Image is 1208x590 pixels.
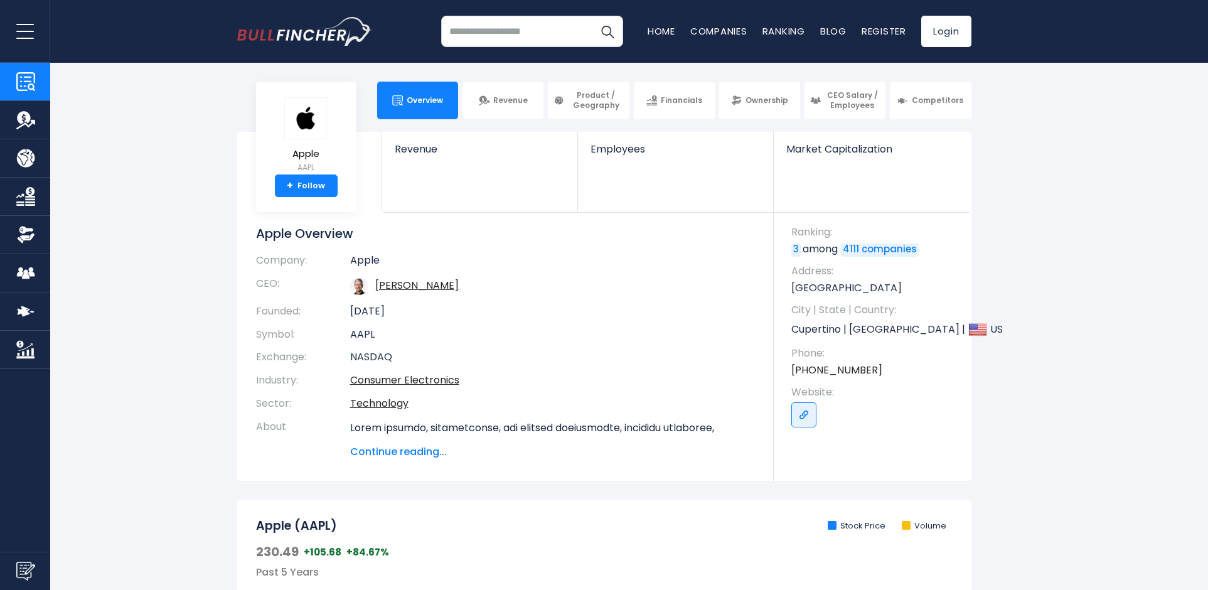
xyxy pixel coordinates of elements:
img: Ownership [16,225,35,244]
a: Employees [578,132,773,176]
strong: + [287,180,293,191]
h1: Apple Overview [256,225,755,242]
a: Consumer Electronics [350,373,459,387]
li: Stock Price [828,521,885,532]
span: Market Capitalization [786,143,957,155]
th: Company: [256,254,350,272]
span: Competitors [912,95,963,105]
h2: Apple (AAPL) [256,518,337,534]
a: Apple AAPL [284,97,329,175]
span: Continue reading... [350,444,755,459]
a: CEO Salary / Employees [804,82,885,119]
th: About [256,416,350,459]
span: Product / Geography [568,90,623,110]
a: Home [648,24,675,38]
th: CEO: [256,272,350,300]
a: Overview [377,82,458,119]
td: [DATE] [350,300,755,323]
td: NASDAQ [350,346,755,369]
a: 4111 companies [841,244,919,256]
p: among [791,242,959,256]
span: City | State | Country: [791,303,959,317]
a: ceo [375,278,459,292]
button: Search [592,16,623,47]
a: 3 [791,244,801,256]
small: AAPL [284,162,328,173]
li: Volume [902,521,946,532]
span: Revenue [395,143,565,155]
a: Revenue [462,82,543,119]
th: Symbol: [256,323,350,346]
a: Competitors [890,82,971,119]
a: Register [862,24,906,38]
span: Address: [791,264,959,278]
a: Technology [350,396,409,410]
th: Founded: [256,300,350,323]
a: Ranking [762,24,805,38]
span: 230.49 [256,544,299,560]
a: Revenue [382,132,577,176]
span: +84.67% [346,546,389,559]
a: Login [921,16,971,47]
td: Apple [350,254,755,272]
span: Apple [284,149,328,159]
a: Ownership [719,82,800,119]
span: Phone: [791,346,959,360]
span: Employees [591,143,761,155]
span: Website: [791,385,959,399]
a: +Follow [275,174,338,197]
span: Ranking: [791,225,959,239]
img: bullfincher logo [237,17,372,46]
a: Companies [690,24,747,38]
th: Industry: [256,369,350,392]
span: Financials [661,95,702,105]
span: CEO Salary / Employees [825,90,880,110]
span: Ownership [746,95,788,105]
span: +105.68 [304,546,341,559]
p: [GEOGRAPHIC_DATA] [791,281,959,295]
p: Cupertino | [GEOGRAPHIC_DATA] | US [791,320,959,339]
a: Go to homepage [237,17,372,46]
span: Overview [407,95,443,105]
a: Market Capitalization [774,132,970,176]
a: [PHONE_NUMBER] [791,363,882,377]
th: Sector: [256,392,350,416]
a: Product / Geography [548,82,629,119]
th: Exchange: [256,346,350,369]
span: Revenue [493,95,528,105]
a: Financials [634,82,715,119]
img: tim-cook.jpg [350,277,368,295]
a: Go to link [791,402,816,427]
td: AAPL [350,323,755,346]
span: Past 5 Years [256,565,319,579]
a: Blog [820,24,847,38]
